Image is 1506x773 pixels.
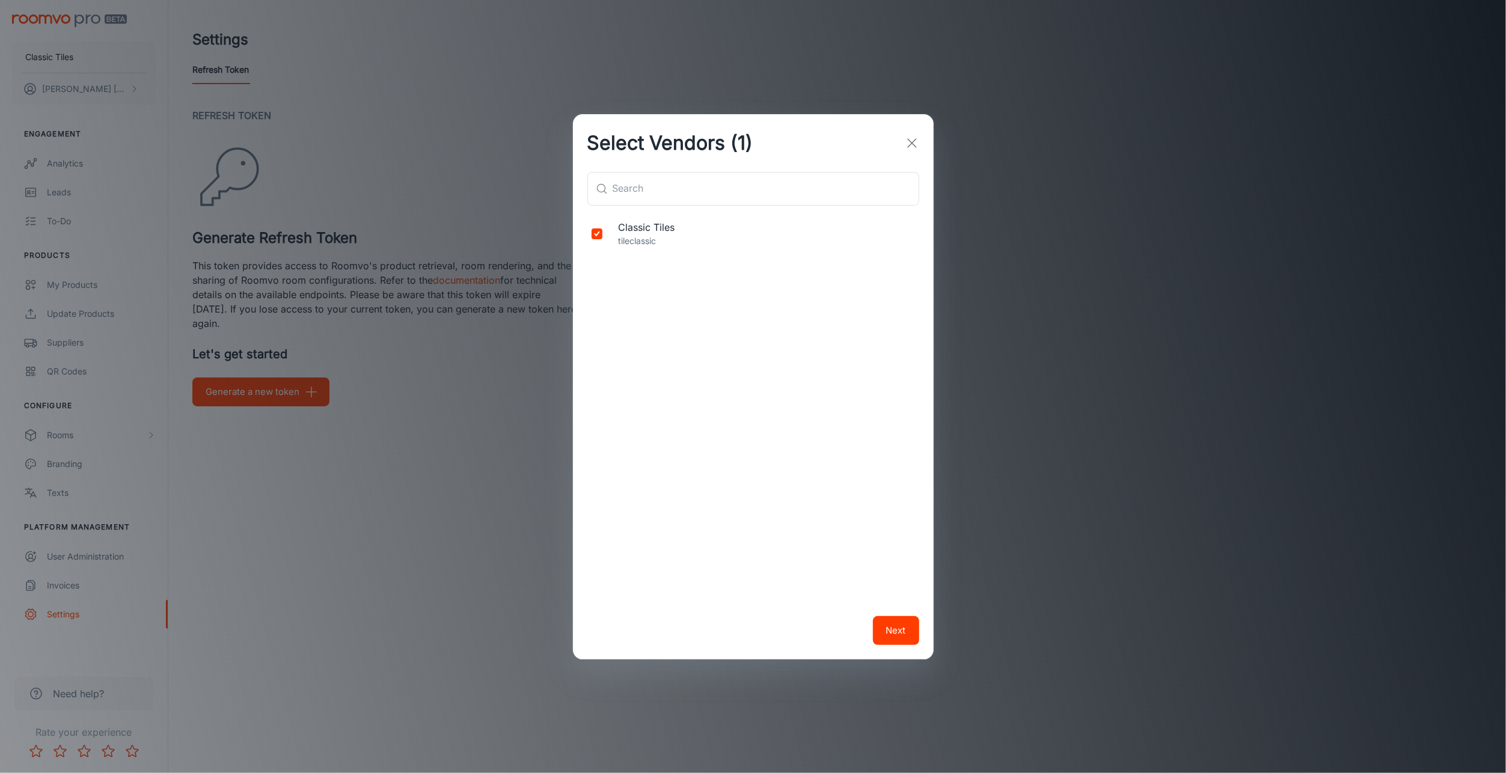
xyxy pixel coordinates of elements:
[873,616,919,645] button: Next
[573,215,934,252] div: Classic Tilestileclassic
[619,234,914,248] p: tileclassic
[613,172,919,206] input: Search
[619,220,914,234] span: Classic Tiles
[573,114,768,172] h2: Select Vendors (1)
